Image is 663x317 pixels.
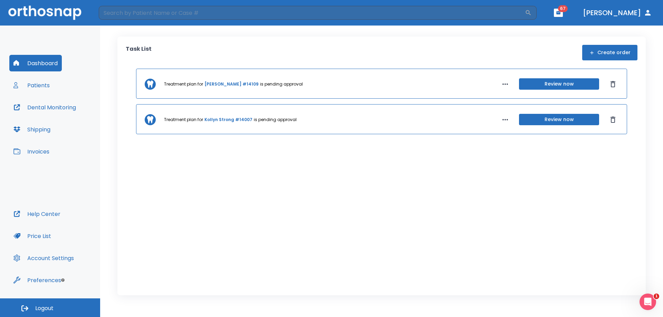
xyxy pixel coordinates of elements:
span: 1 [654,294,659,299]
button: Dismiss [607,114,618,125]
div: Tooltip anchor [60,277,66,283]
a: Kollyn Strong #14007 [204,117,252,123]
p: Treatment plan for [164,81,203,87]
button: Account Settings [9,250,78,266]
a: [PERSON_NAME] #14109 [204,81,259,87]
p: Treatment plan for [164,117,203,123]
input: Search by Patient Name or Case # [99,6,525,20]
button: Dismiss [607,79,618,90]
iframe: Intercom live chat [640,294,656,310]
button: [PERSON_NAME] [580,7,655,19]
button: Shipping [9,121,55,138]
p: Task List [126,45,152,60]
button: Create order [582,45,637,60]
button: Help Center [9,206,65,222]
button: Preferences [9,272,65,288]
span: 67 [558,5,568,12]
span: Logout [35,305,54,312]
button: Review now [519,114,599,125]
button: Price List [9,228,55,244]
p: is pending approval [254,117,297,123]
button: Dashboard [9,55,62,71]
img: Orthosnap [8,6,81,20]
button: Invoices [9,143,54,160]
button: Dental Monitoring [9,99,80,116]
button: Review now [519,78,599,90]
button: Patients [9,77,54,93]
p: is pending approval [260,81,303,87]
